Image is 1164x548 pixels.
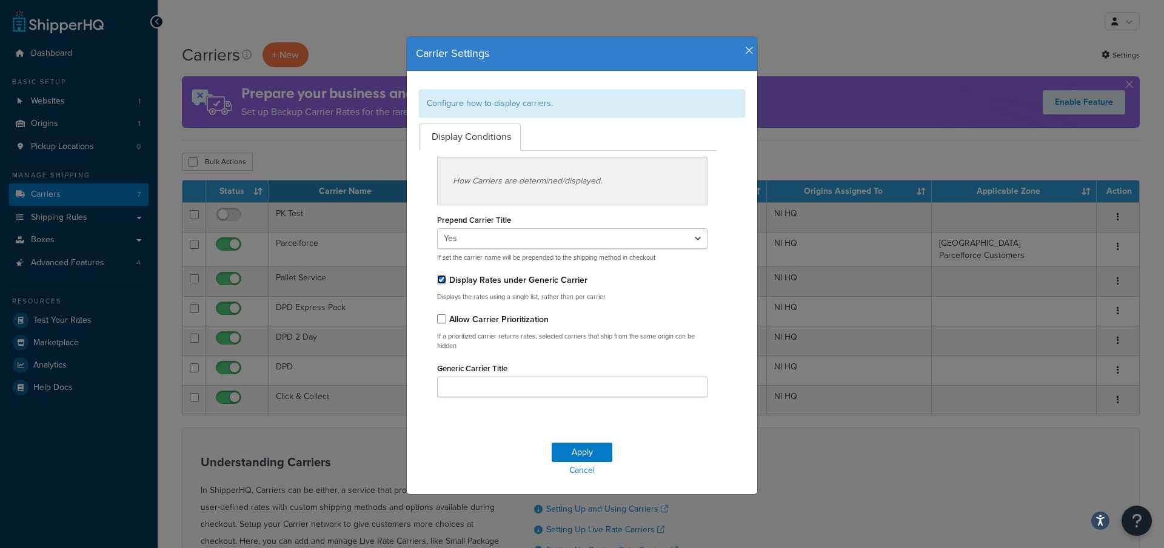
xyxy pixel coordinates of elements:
[437,253,707,262] p: If set the carrier name will be prepended to the shipping method in checkout
[407,462,757,479] a: Cancel
[419,124,521,151] a: Display Conditions
[419,90,745,117] div: Configure how to display carriers.
[437,364,507,373] label: Generic Carrier Title
[449,274,587,286] label: Display Rates under Generic Carrier
[437,332,707,351] p: If a prioritized carrier returns rates, selected carriers that ship from the same origin can be h...
[437,314,446,323] input: Allow Carrier Prioritization
[437,216,511,225] label: Prepend Carrier Title
[449,313,549,326] label: Allow Carrier Prioritization
[437,292,707,302] p: Displays the rates using a single list, rather than per carrier
[437,275,446,284] input: Display Rates under Generic Carrier
[552,443,612,462] button: Apply
[416,46,748,62] h4: Carrier Settings
[437,157,707,205] div: How Carriers are determined/displayed.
